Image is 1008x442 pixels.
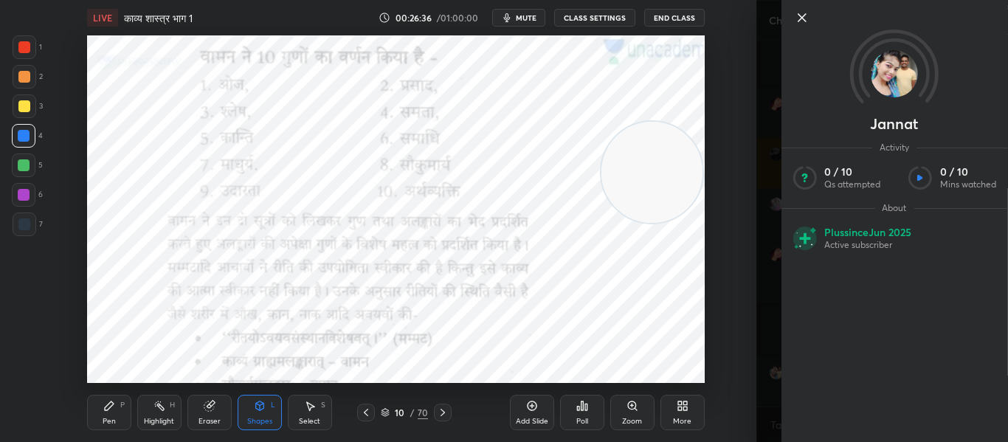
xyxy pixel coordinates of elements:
[170,401,175,409] div: H
[199,418,221,425] div: Eraser
[824,239,911,251] p: Active subscriber
[393,408,407,417] div: 10
[870,118,918,130] p: Jannat
[940,179,996,190] p: Mins watched
[299,418,320,425] div: Select
[124,11,193,25] h4: काव्य शास्त्र भाग 1
[554,9,635,27] button: CLASS SETTINGS
[418,406,428,419] div: 70
[824,179,880,190] p: Qs attempted
[13,65,43,89] div: 2
[940,165,996,179] p: 0 / 10
[516,418,548,425] div: Add Slide
[874,202,914,214] span: About
[872,142,916,153] span: Activity
[247,418,272,425] div: Shapes
[103,418,116,425] div: Pen
[87,9,118,27] div: LIVE
[644,9,705,27] button: End Class
[12,153,43,177] div: 5
[271,401,275,409] div: L
[824,165,880,179] p: 0 / 10
[410,408,415,417] div: /
[12,183,43,207] div: 6
[673,418,691,425] div: More
[13,94,43,118] div: 3
[12,124,43,148] div: 4
[824,226,911,239] p: Plus since Jun 2025
[144,418,174,425] div: Highlight
[13,213,43,236] div: 7
[120,401,125,409] div: P
[871,50,918,97] img: 31160cf3a06549d6830d0ea60feb327a.jpg
[13,35,42,59] div: 1
[321,401,325,409] div: S
[492,9,545,27] button: mute
[622,418,642,425] div: Zoom
[516,13,536,23] span: mute
[576,418,588,425] div: Poll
